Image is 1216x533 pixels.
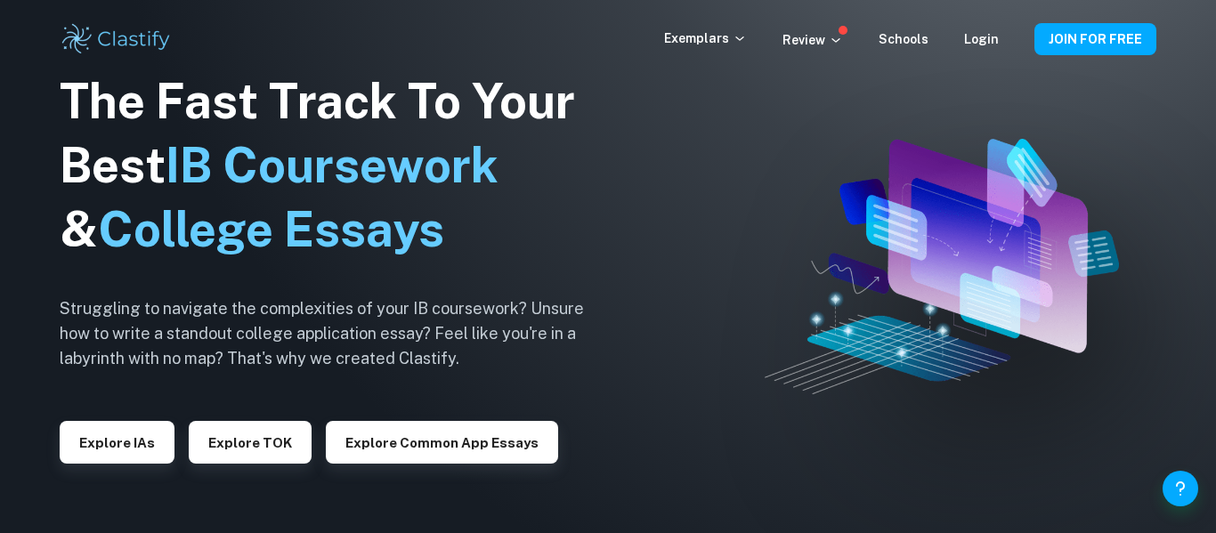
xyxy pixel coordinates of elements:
button: Help and Feedback [1163,471,1198,506]
span: IB Coursework [166,137,499,193]
h6: Struggling to navigate the complexities of your IB coursework? Unsure how to write a standout col... [60,296,612,371]
button: Explore Common App essays [326,421,558,464]
p: Exemplars [664,28,747,48]
a: Schools [879,32,928,46]
span: College Essays [98,201,444,257]
a: Explore Common App essays [326,433,558,450]
button: Explore TOK [189,421,312,464]
img: Clastify hero [765,139,1119,395]
button: Explore IAs [60,421,174,464]
a: Explore IAs [60,433,174,450]
a: Explore TOK [189,433,312,450]
a: Login [964,32,999,46]
p: Review [782,30,843,50]
h1: The Fast Track To Your Best & [60,69,612,262]
img: Clastify logo [60,21,173,57]
button: JOIN FOR FREE [1034,23,1156,55]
